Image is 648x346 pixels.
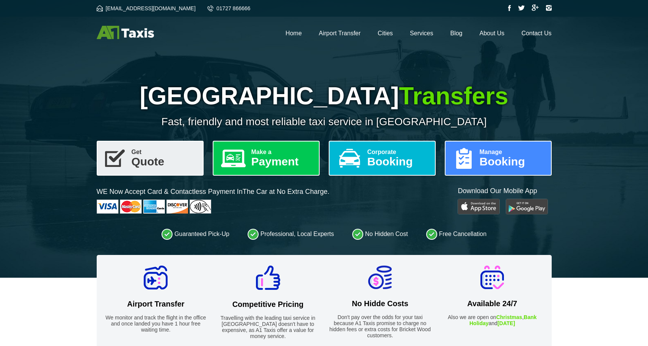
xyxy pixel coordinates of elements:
[508,5,511,11] img: Facebook
[132,149,197,155] span: Get
[368,266,392,289] img: No Hidde Costs Icon
[97,5,196,11] a: [EMAIL_ADDRESS][DOMAIN_NAME]
[518,5,525,11] img: Twitter
[441,299,544,308] h2: Available 24/7
[256,266,280,290] img: Competitive Pricing Icon
[329,141,436,176] a: CorporateBooking
[216,315,320,339] p: Travelling with the leading taxi service in [GEOGRAPHIC_DATA] doesn't have to expensive, as A1 Ta...
[458,186,551,196] p: Download Our Mobile App
[319,30,361,36] a: Airport Transfer
[286,30,302,36] a: Home
[480,266,504,289] img: Available 24/7 Icon
[104,300,208,308] h2: Airport Transfer
[506,199,548,214] img: Google Play
[213,141,320,176] a: Make aPayment
[97,26,154,39] img: A1 Taxis St Albans LTD
[251,149,313,155] span: Make a
[248,228,334,240] li: Professional, Local Experts
[352,228,408,240] li: No Hidden Cost
[216,300,320,309] h2: Competitive Pricing
[469,314,537,326] strong: Bank Holiday
[480,149,545,155] span: Manage
[97,82,552,110] h1: [GEOGRAPHIC_DATA]
[450,30,462,36] a: Blog
[97,116,552,128] p: Fast, friendly and most reliable taxi service in [GEOGRAPHIC_DATA]
[378,30,393,36] a: Cities
[497,320,515,326] strong: [DATE]
[399,82,508,110] span: Transfers
[496,314,522,320] strong: Christmas
[445,141,552,176] a: ManageBooking
[243,188,329,195] span: The Car at No Extra Charge.
[458,199,500,214] img: Play Store
[521,30,551,36] a: Contact Us
[441,314,544,326] p: Also we are open on , and
[328,299,432,308] h2: No Hidde Costs
[410,30,433,36] a: Services
[480,30,505,36] a: About Us
[367,149,429,155] span: Corporate
[97,187,329,197] p: WE Now Accept Card & Contactless Payment In
[546,5,552,11] img: Instagram
[532,5,539,11] img: Google Plus
[426,228,486,240] li: Free Cancellation
[162,228,229,240] li: Guaranteed Pick-Up
[207,5,251,11] a: 01727 866666
[328,314,432,338] p: Don't pay over the odds for your taxi because A1 Taxis promise to charge no hidden fees or extra ...
[104,315,208,333] p: We monitor and track the flight in the office and once landed you have 1 hour free waiting time.
[97,141,204,176] a: GetQuote
[97,200,211,214] img: Cards
[144,266,168,289] img: Airport Transfer Icon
